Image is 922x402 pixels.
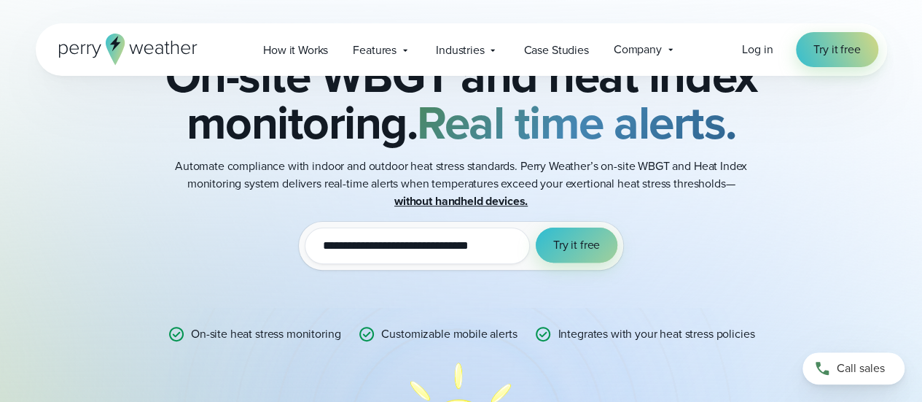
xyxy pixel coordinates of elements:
h2: On-site WBGT and heat index monitoring. [109,53,814,146]
p: Automate compliance with indoor and outdoor heat stress standards. Perry Weather’s on-site WBGT a... [170,158,753,210]
span: How it Works [263,42,328,59]
p: Integrates with your heat stress policies [558,325,754,343]
a: Case Studies [511,35,601,65]
span: Try it free [813,41,860,58]
strong: Real time alerts. [417,88,736,157]
span: Industries [436,42,484,59]
a: Try it free [796,32,878,67]
span: Features [353,42,396,59]
span: Try it free [553,236,600,254]
strong: without handheld devices. [394,193,528,209]
span: Call sales [837,360,885,377]
span: Company [614,41,662,58]
a: Call sales [802,352,905,384]
span: Case Studies [523,42,588,59]
button: Try it free [536,228,617,263]
p: On-site heat stress monitoring [191,325,340,343]
p: Customizable mobile alerts [381,325,517,343]
a: How it Works [251,35,340,65]
a: Log in [742,41,773,58]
